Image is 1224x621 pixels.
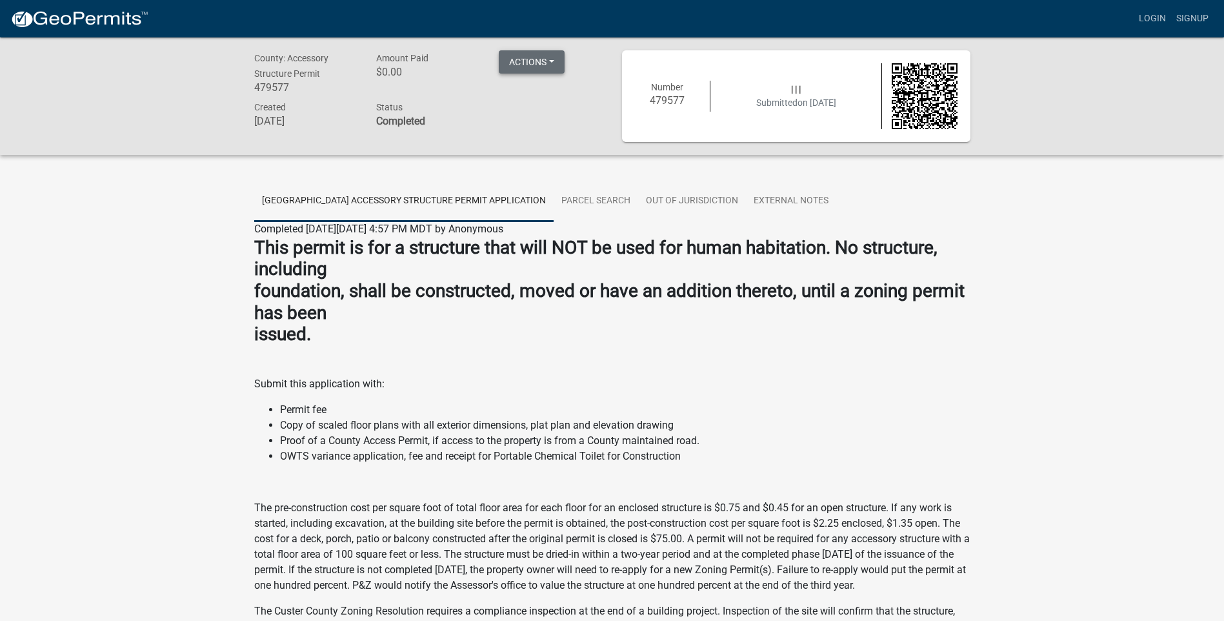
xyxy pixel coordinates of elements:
h6: 479577 [635,94,701,107]
h6: [DATE] [254,115,357,127]
a: Out of Jurisdiction [638,181,746,222]
a: [GEOGRAPHIC_DATA] Accessory Structure Permit Application [254,181,554,222]
span: County: Accessory Structure Permit [254,53,328,79]
span: | | | [791,84,801,94]
h6: 479577 [254,81,357,94]
span: Amount Paid [376,53,428,63]
h6: $0.00 [376,66,479,78]
a: Login [1134,6,1171,31]
li: OWTS variance application, fee and receipt for Portable Chemical Toilet for Construction [280,449,970,464]
p: Submit this application with: [254,376,970,392]
li: Proof of a County Access Permit, if access to the property is from a County maintained road. [280,433,970,449]
img: QR code [892,63,958,129]
span: Created [254,102,286,112]
span: Completed [DATE][DATE] 4:57 PM MDT by Anonymous [254,223,503,235]
button: Actions [499,50,565,74]
li: Copy of scaled floor plans with all exterior dimensions, plat plan and elevation drawing [280,418,970,433]
span: Number [651,82,683,92]
span: Submitted on [DATE] [756,97,836,108]
strong: Completed [376,115,425,127]
li: Permit fee [280,402,970,418]
span: Status [376,102,403,112]
strong: This permit is for a structure that will NOT be used for human habitation. No structure, including [254,237,938,280]
strong: foundation, shall be constructed, moved or have an addition thereto, until a zoning permit has been [254,280,965,323]
a: Parcel search [554,181,638,222]
a: External Notes [746,181,836,222]
strong: issued. [254,323,311,345]
p: The pre-construction cost per square foot of total floor area for each floor for an enclosed stru... [254,500,970,593]
a: Signup [1171,6,1214,31]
